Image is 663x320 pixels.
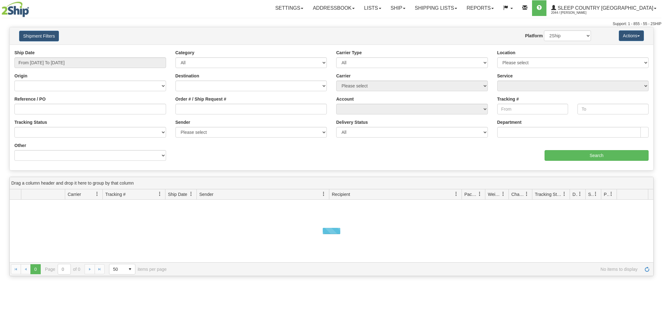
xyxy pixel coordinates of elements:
label: Location [497,50,515,56]
a: Settings [270,0,308,16]
input: Search [545,150,649,161]
span: No items to display [175,267,638,272]
a: Ship Date filter column settings [186,189,196,199]
span: Delivery Status [572,191,578,197]
a: Lists [359,0,386,16]
label: Carrier Type [336,50,362,56]
button: Actions [619,30,644,41]
label: Account [336,96,354,102]
label: Origin [14,73,27,79]
a: Sender filter column settings [318,189,329,199]
label: Department [497,119,522,125]
a: Packages filter column settings [474,189,485,199]
span: Ship Date [168,191,187,197]
span: Page 0 [30,264,40,274]
a: Shipment Issues filter column settings [590,189,601,199]
a: Weight filter column settings [498,189,509,199]
a: Shipping lists [410,0,462,16]
span: Tracking Status [535,191,562,197]
a: Refresh [642,264,652,274]
span: Pickup Status [604,191,609,197]
a: Recipient filter column settings [451,189,462,199]
span: Tracking # [105,191,126,197]
span: Shipment Issues [588,191,593,197]
span: Carrier [68,191,81,197]
label: Category [175,50,195,56]
a: Reports [462,0,499,16]
a: Sleep Country [GEOGRAPHIC_DATA] 2044 / [PERSON_NAME] [546,0,661,16]
span: Charge [511,191,525,197]
label: Platform [525,33,543,39]
label: Order # / Ship Request # [175,96,227,102]
span: Recipient [332,191,350,197]
label: Ship Date [14,50,35,56]
a: Pickup Status filter column settings [606,189,617,199]
span: Sender [199,191,213,197]
span: 50 [113,266,121,272]
label: Destination [175,73,199,79]
span: select [125,264,135,274]
div: Support: 1 - 855 - 55 - 2SHIP [2,21,661,27]
span: Page of 0 [45,264,81,275]
label: Tracking Status [14,119,47,125]
a: Delivery Status filter column settings [575,189,585,199]
label: Tracking # [497,96,519,102]
label: Delivery Status [336,119,368,125]
a: Tracking Status filter column settings [559,189,570,199]
input: To [577,104,649,114]
a: Ship [386,0,410,16]
span: 2044 / [PERSON_NAME] [551,10,598,16]
span: Packages [464,191,478,197]
input: From [497,104,568,114]
span: items per page [109,264,167,275]
img: logo2044.jpg [2,2,29,17]
a: Carrier filter column settings [92,189,102,199]
iframe: chat widget [649,128,662,192]
span: Sleep Country [GEOGRAPHIC_DATA] [556,5,653,11]
label: Reference / PO [14,96,46,102]
div: grid grouping header [10,177,653,189]
label: Carrier [336,73,351,79]
a: Addressbook [308,0,359,16]
span: Page sizes drop down [109,264,135,275]
label: Service [497,73,513,79]
span: Weight [488,191,501,197]
label: Other [14,142,26,149]
a: Charge filter column settings [521,189,532,199]
button: Shipment Filters [19,31,59,41]
a: Tracking # filter column settings [154,189,165,199]
label: Sender [175,119,190,125]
